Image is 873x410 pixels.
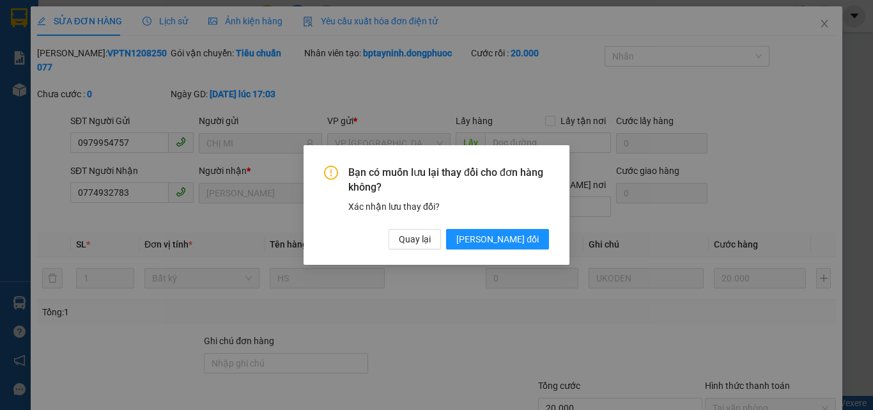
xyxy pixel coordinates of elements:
[324,166,338,180] span: exclamation-circle
[348,166,549,194] span: Bạn có muốn lưu lại thay đổi cho đơn hàng không?
[399,232,431,246] span: Quay lại
[389,229,441,249] button: Quay lại
[348,200,549,214] div: Xác nhận lưu thay đổi?
[456,232,539,246] span: [PERSON_NAME] đổi
[446,229,549,249] button: [PERSON_NAME] đổi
